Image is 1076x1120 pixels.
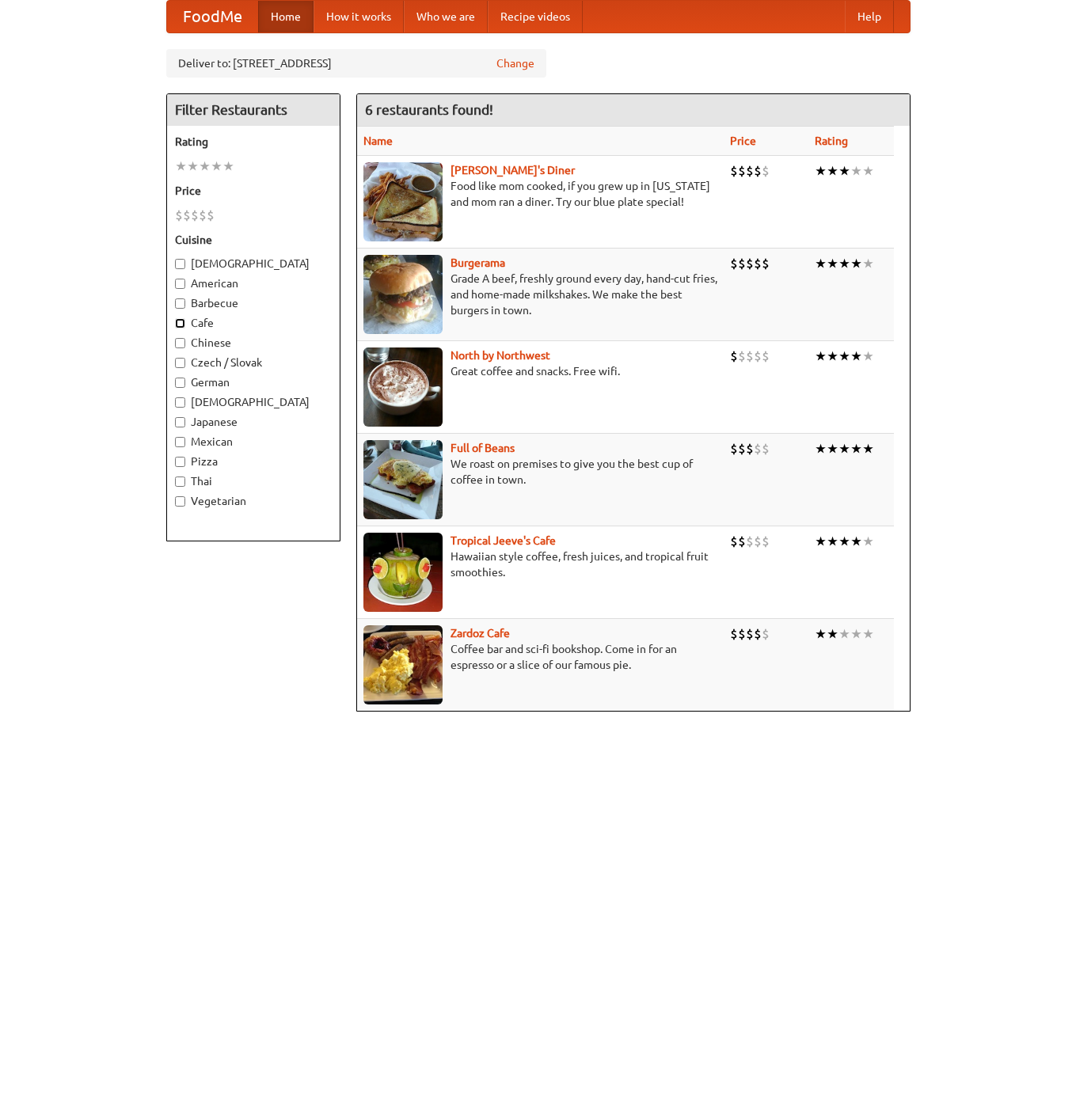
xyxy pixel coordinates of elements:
[451,627,510,640] b: Zardoz Cafe
[754,162,762,180] li: $
[850,625,862,643] li: ★
[363,456,717,488] p: We roast on premises to give you the best cup of coffee in town.
[175,158,187,175] li: ★
[738,162,746,180] li: $
[730,255,738,272] li: $
[365,102,493,117] ng-pluralize: 6 restaurants found!
[746,162,754,180] li: $
[838,533,850,550] li: ★
[746,255,754,272] li: $
[730,625,738,643] li: $
[175,318,185,328] input: Cafe
[175,496,185,507] input: Vegetarian
[815,440,827,457] li: ★
[451,164,575,177] a: [PERSON_NAME]'s Diner
[762,347,770,365] li: $
[167,94,340,126] h4: Filter Restaurants
[175,338,185,348] input: Chinese
[258,1,314,32] a: Home
[175,397,185,408] input: [DEMOGRAPHIC_DATA]
[730,135,756,147] a: Price
[815,347,827,365] li: ★
[730,347,738,365] li: $
[175,473,332,489] label: Thai
[827,347,838,365] li: ★
[363,533,443,612] img: jeeves.jpg
[862,255,874,272] li: ★
[451,534,556,547] a: Tropical Jeeve's Cafe
[363,363,717,379] p: Great coffee and snacks. Free wifi.
[175,414,332,430] label: Japanese
[762,533,770,550] li: $
[730,162,738,180] li: $
[175,298,185,309] input: Barbecue
[746,347,754,365] li: $
[754,255,762,272] li: $
[838,347,850,365] li: ★
[815,255,827,272] li: ★
[850,162,862,180] li: ★
[488,1,583,32] a: Recipe videos
[754,440,762,457] li: $
[827,440,838,457] li: ★
[762,625,770,643] li: $
[363,135,393,147] a: Name
[815,533,827,550] li: ★
[363,641,717,673] p: Coffee bar and sci-fi bookshop. Come in for an espresso or a slice of our famous pie.
[175,457,185,467] input: Pizza
[199,207,207,224] li: $
[754,347,762,365] li: $
[175,394,332,410] label: [DEMOGRAPHIC_DATA]
[762,440,770,457] li: $
[175,295,332,311] label: Barbecue
[175,279,185,289] input: American
[862,347,874,365] li: ★
[404,1,488,32] a: Who we are
[762,162,770,180] li: $
[850,255,862,272] li: ★
[175,437,185,447] input: Mexican
[175,374,332,390] label: German
[838,440,850,457] li: ★
[845,1,894,32] a: Help
[175,259,185,269] input: [DEMOGRAPHIC_DATA]
[451,442,515,454] a: Full of Beans
[363,549,717,580] p: Hawaiian style coffee, fresh juices, and tropical fruit smoothies.
[175,378,185,388] input: German
[746,440,754,457] li: $
[746,625,754,643] li: $
[850,347,862,365] li: ★
[451,349,550,362] a: North by Northwest
[850,440,862,457] li: ★
[738,625,746,643] li: $
[838,162,850,180] li: ★
[762,255,770,272] li: $
[175,232,332,248] h5: Cuisine
[222,158,234,175] li: ★
[730,440,738,457] li: $
[862,533,874,550] li: ★
[838,255,850,272] li: ★
[451,256,505,269] b: Burgerama
[167,1,258,32] a: FoodMe
[496,55,534,71] a: Change
[175,417,185,427] input: Japanese
[754,625,762,643] li: $
[738,440,746,457] li: $
[183,207,191,224] li: $
[363,440,443,519] img: beans.jpg
[211,158,222,175] li: ★
[175,355,332,370] label: Czech / Slovak
[175,256,332,271] label: [DEMOGRAPHIC_DATA]
[175,134,332,150] h5: Rating
[827,162,838,180] li: ★
[862,440,874,457] li: ★
[730,533,738,550] li: $
[191,207,199,224] li: $
[754,533,762,550] li: $
[827,533,838,550] li: ★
